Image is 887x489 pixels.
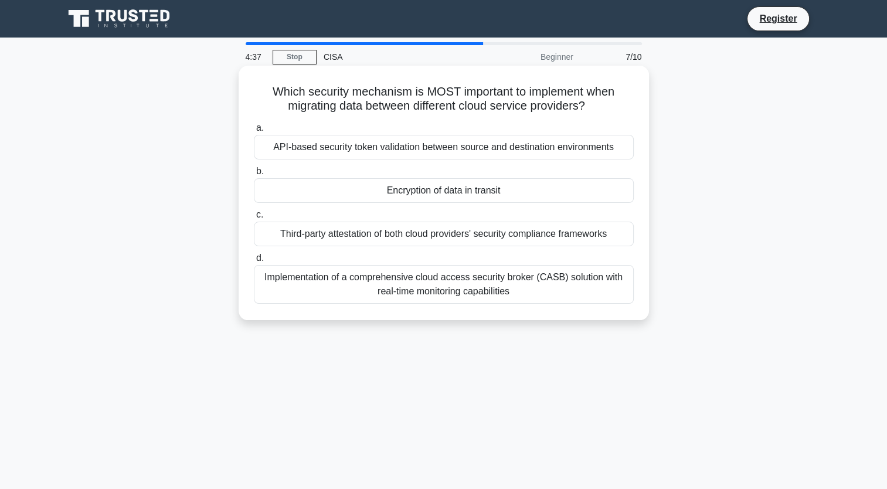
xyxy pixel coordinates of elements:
[273,50,317,64] a: Stop
[478,45,580,69] div: Beginner
[752,11,804,26] a: Register
[253,84,635,114] h5: Which security mechanism is MOST important to implement when migrating data between different clo...
[256,123,264,133] span: a.
[580,45,649,69] div: 7/10
[254,178,634,203] div: Encryption of data in transit
[239,45,273,69] div: 4:37
[256,209,263,219] span: c.
[256,166,264,176] span: b.
[254,222,634,246] div: Third-party attestation of both cloud providers' security compliance frameworks
[256,253,264,263] span: d.
[317,45,478,69] div: CISA
[254,265,634,304] div: Implementation of a comprehensive cloud access security broker (CASB) solution with real-time mon...
[254,135,634,159] div: API-based security token validation between source and destination environments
